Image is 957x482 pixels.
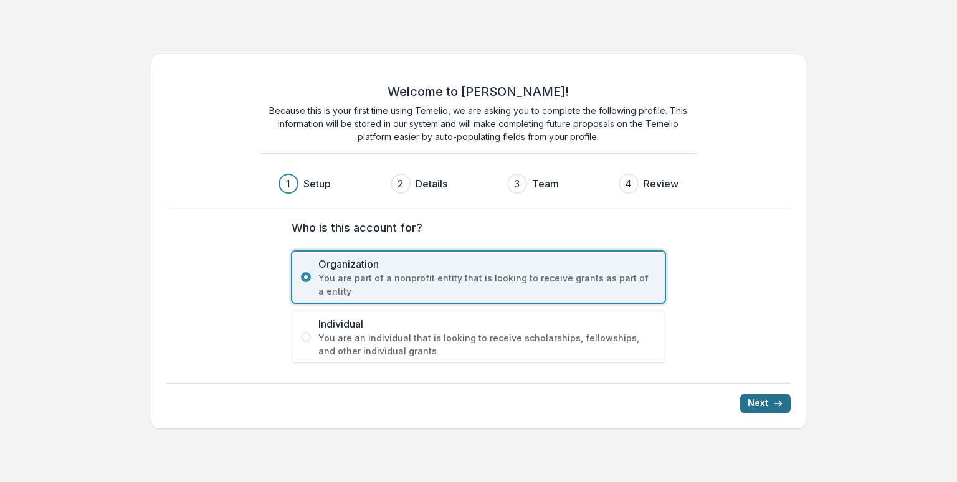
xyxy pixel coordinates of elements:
div: 1 [286,176,290,191]
h3: Review [644,176,678,191]
label: Who is this account for? [292,219,658,236]
h2: Welcome to [PERSON_NAME]! [388,84,569,99]
div: 4 [625,176,632,191]
span: You are part of a nonprofit entity that is looking to receive grants as part of a entity [318,272,656,298]
h3: Details [416,176,447,191]
h3: Setup [303,176,331,191]
div: 2 [398,176,403,191]
span: Individual [318,316,656,331]
p: Because this is your first time using Temelio, we are asking you to complete the following profil... [260,104,697,143]
div: 3 [514,176,520,191]
span: You are an individual that is looking to receive scholarships, fellowships, and other individual ... [318,331,656,357]
span: Organization [318,257,656,272]
div: Progress [279,174,678,194]
button: Next [740,394,791,413]
h3: Team [532,176,559,191]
